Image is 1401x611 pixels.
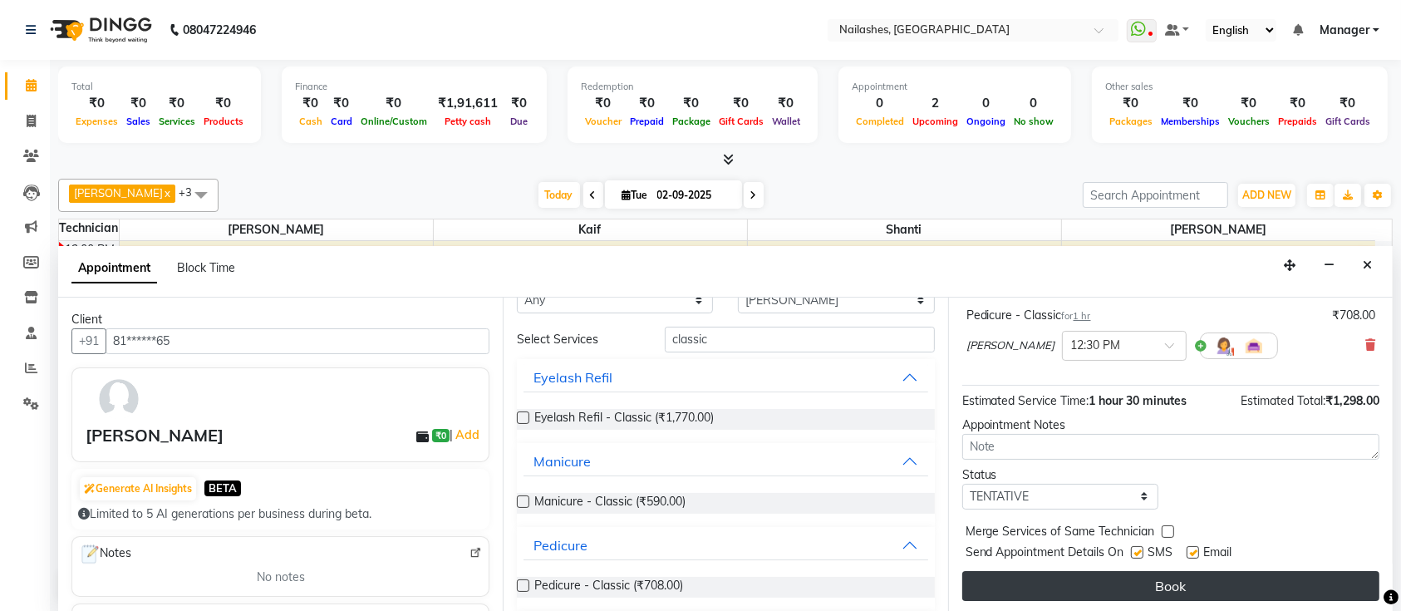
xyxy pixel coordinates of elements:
[106,328,489,354] input: Search by Name/Mobile/Email/Code
[668,116,715,127] span: Package
[1105,116,1157,127] span: Packages
[908,116,962,127] span: Upcoming
[356,94,431,113] div: ₹0
[966,544,1124,564] span: Send Appointment Details On
[122,116,155,127] span: Sales
[534,493,686,514] span: Manicure - Classic (₹590.00)
[71,116,122,127] span: Expenses
[62,241,119,259] div: 12:00 PM
[356,116,431,127] span: Online/Custom
[42,7,156,53] img: logo
[962,393,1089,408] span: Estimated Service Time:
[962,416,1379,434] div: Appointment Notes
[581,94,626,113] div: ₹0
[183,7,256,53] b: 08047224946
[618,189,652,201] span: Tue
[71,311,489,328] div: Client
[177,260,235,275] span: Block Time
[1241,393,1325,408] span: Estimated Total:
[1274,116,1321,127] span: Prepaids
[59,219,119,237] div: Technician
[1224,116,1274,127] span: Vouchers
[1321,94,1374,113] div: ₹0
[768,116,804,127] span: Wallet
[440,116,495,127] span: Petty cash
[652,183,735,208] input: 2025-09-02
[199,94,248,113] div: ₹0
[665,327,935,352] input: Search by service name
[327,94,356,113] div: ₹0
[768,94,804,113] div: ₹0
[852,116,908,127] span: Completed
[962,94,1010,113] div: 0
[1105,94,1157,113] div: ₹0
[155,94,199,113] div: ₹0
[295,94,327,113] div: ₹0
[852,80,1058,94] div: Appointment
[966,307,1091,324] div: Pedicure - Classic
[1274,94,1321,113] div: ₹0
[1062,310,1091,322] small: for
[626,94,668,113] div: ₹0
[1355,253,1379,278] button: Close
[1204,544,1232,564] span: Email
[431,94,504,113] div: ₹1,91,611
[1325,393,1379,408] span: ₹1,298.00
[852,94,908,113] div: 0
[966,338,1055,354] span: [PERSON_NAME]
[908,94,962,113] div: 2
[748,219,1061,240] span: Shanti
[1083,182,1228,208] input: Search Appointment
[1238,184,1295,207] button: ADD NEW
[1244,336,1264,356] img: Interior.png
[668,94,715,113] div: ₹0
[120,219,433,240] span: [PERSON_NAME]
[71,80,248,94] div: Total
[71,328,106,354] button: +91
[581,80,804,94] div: Redemption
[257,569,305,586] span: No notes
[163,186,170,200] a: x
[524,446,927,476] button: Manicure
[71,254,157,283] span: Appointment
[74,186,163,200] span: [PERSON_NAME]
[581,116,626,127] span: Voucher
[80,477,196,500] button: Generate AI Insights
[434,219,747,240] span: Kaif
[199,116,248,127] span: Products
[1157,94,1224,113] div: ₹0
[1320,22,1369,39] span: Manager
[1332,307,1375,324] div: ₹708.00
[533,535,587,555] div: Pedicure
[122,94,155,113] div: ₹0
[1010,94,1058,113] div: 0
[432,429,450,442] span: ₹0
[1242,189,1291,201] span: ADD NEW
[450,425,482,445] span: |
[626,116,668,127] span: Prepaid
[715,116,768,127] span: Gift Cards
[295,116,327,127] span: Cash
[962,466,1158,484] div: Status
[204,480,241,496] span: BETA
[1089,393,1187,408] span: 1 hour 30 minutes
[1214,336,1234,356] img: Hairdresser.png
[538,182,580,208] span: Today
[506,116,532,127] span: Due
[504,94,533,113] div: ₹0
[1321,116,1374,127] span: Gift Cards
[155,116,199,127] span: Services
[534,577,683,598] span: Pedicure - Classic (₹708.00)
[504,331,651,348] div: Select Services
[1074,310,1091,322] span: 1 hr
[1148,544,1173,564] span: SMS
[534,409,714,430] span: Eyelash Refil - Classic (₹1,770.00)
[715,94,768,113] div: ₹0
[966,523,1155,544] span: Merge Services of Same Technician
[1010,116,1058,127] span: No show
[1062,219,1376,240] span: [PERSON_NAME]
[453,425,482,445] a: Add
[71,94,122,113] div: ₹0
[295,80,533,94] div: Finance
[962,571,1379,601] button: Book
